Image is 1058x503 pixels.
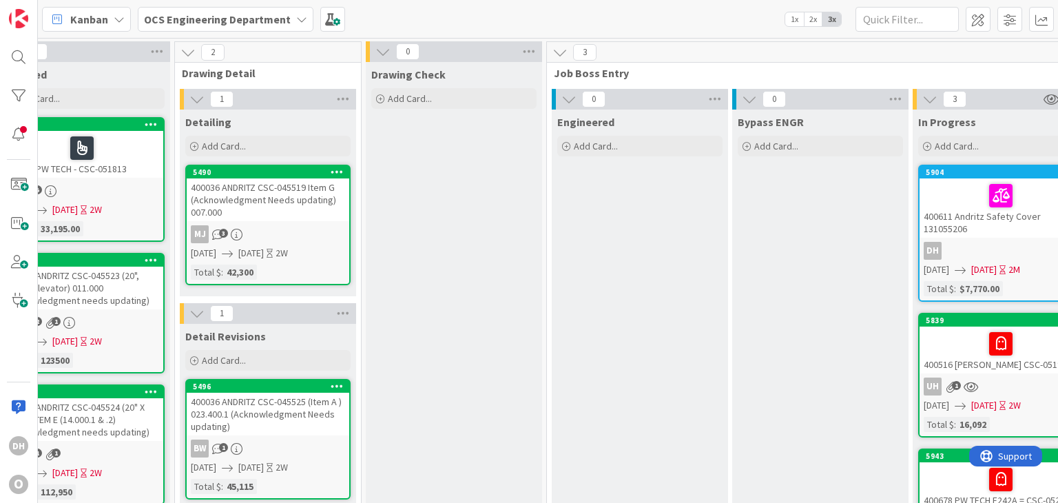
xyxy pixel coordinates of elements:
[1,131,163,178] div: 400550 PW TECH - CSC-051813
[193,167,349,177] div: 5490
[924,242,942,260] div: DH
[191,460,216,475] span: [DATE]
[185,329,266,343] span: Detail Revisions
[70,11,108,28] span: Kanban
[276,460,288,475] div: 2W
[52,466,78,480] span: [DATE]
[210,305,234,322] span: 1
[187,166,349,221] div: 5490400036 ANDRITZ CSC-045519 Item G (Acknowledgment Needs updating) 007.000
[29,2,63,19] span: Support
[1,119,163,131] div: 5865
[573,44,597,61] span: 3
[223,265,257,280] div: 42,300
[37,484,76,500] div: 112,950
[193,382,349,391] div: 5496
[924,263,949,277] span: [DATE]
[238,246,264,260] span: [DATE]
[943,91,966,107] span: 3
[582,91,605,107] span: 0
[7,256,163,265] div: 5494
[738,115,804,129] span: Bypass ENGR
[90,466,102,480] div: 2W
[37,353,73,368] div: 123500
[971,263,997,277] span: [DATE]
[191,265,221,280] div: Total $
[971,398,997,413] span: [DATE]
[855,7,959,32] input: Quick Filter...
[221,479,223,494] span: :
[238,460,264,475] span: [DATE]
[191,246,216,260] span: [DATE]
[187,393,349,435] div: 400036 ANDRITZ CSC-045525 (Item A ) 023.400.1 (Acknowledgment Needs updating)
[952,381,961,390] span: 1
[182,66,344,80] span: Drawing Detail
[9,9,28,28] img: Visit kanbanzone.com
[1,386,163,398] div: 5495
[924,378,942,396] div: uh
[201,44,225,61] span: 2
[223,479,257,494] div: 45,115
[7,387,163,397] div: 5495
[187,178,349,221] div: 400036 ANDRITZ CSC-045519 Item G (Acknowledgment Needs updating) 007.000
[187,166,349,178] div: 5490
[1,254,163,267] div: 5494
[52,449,61,458] span: 1
[954,417,956,432] span: :
[557,115,614,129] span: Engineered
[388,92,432,105] span: Add Card...
[1,254,163,309] div: 5494400036 ANDRITZ CSC-045523 (20", Feeds Elevator) 011.000 (Acknowledgment needs updating)
[52,334,78,349] span: [DATE]
[1,398,163,441] div: 400036 ANDRITZ CSC-045524 (20" X 36'-5") ITEM E (14.000.1 & .2) (Acknowledgment needs updating)
[202,140,246,152] span: Add Card...
[785,12,804,26] span: 1x
[822,12,841,26] span: 3x
[90,334,102,349] div: 2W
[219,443,228,452] span: 1
[1,267,163,309] div: 400036 ANDRITZ CSC-045523 (20", Feeds Elevator) 011.000 (Acknowledgment needs updating)
[191,440,209,458] div: BW
[276,246,288,260] div: 2W
[9,436,28,455] div: DH
[202,354,246,367] span: Add Card...
[1,386,163,441] div: 5495400036 ANDRITZ CSC-045524 (20" X 36'-5") ITEM E (14.000.1 & .2) (Acknowledgment needs updating)
[763,91,786,107] span: 0
[90,203,102,217] div: 2W
[185,115,231,129] span: Detailing
[52,203,78,217] span: [DATE]
[1,119,163,178] div: 5865400550 PW TECH - CSC-051813
[210,91,234,107] span: 1
[918,115,976,129] span: In Progress
[187,225,349,243] div: MJ
[396,43,419,60] span: 0
[9,475,28,494] div: O
[52,317,61,326] span: 1
[956,417,990,432] div: 16,092
[924,417,954,432] div: Total $
[804,12,822,26] span: 2x
[754,140,798,152] span: Add Card...
[956,281,1003,296] div: $7,770.00
[1008,398,1021,413] div: 2W
[16,92,60,105] span: Add Card...
[371,68,446,81] span: Drawing Check
[954,281,956,296] span: :
[191,225,209,243] div: MJ
[1008,263,1020,277] div: 2M
[144,12,291,26] b: OCS Engineering Department
[37,221,83,236] div: 33,195.00
[187,380,349,435] div: 5496400036 ANDRITZ CSC-045525 (Item A ) 023.400.1 (Acknowledgment Needs updating)
[7,120,163,130] div: 5865
[924,281,954,296] div: Total $
[221,265,223,280] span: :
[924,398,949,413] span: [DATE]
[187,440,349,458] div: BW
[935,140,979,152] span: Add Card...
[574,140,618,152] span: Add Card...
[219,229,228,238] span: 3
[187,380,349,393] div: 5496
[191,479,221,494] div: Total $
